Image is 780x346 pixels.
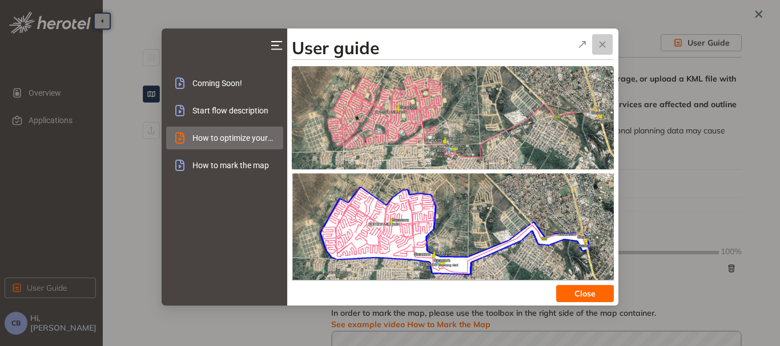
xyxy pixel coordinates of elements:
[574,287,596,300] span: Close
[192,99,274,122] span: Start flow description
[192,72,274,95] span: Coming Soon!
[556,285,614,302] button: Close
[292,66,614,286] img: upload-details-03.png
[292,38,614,58] h3: User guide
[192,127,274,149] span: How to optimize your project geometry
[192,154,274,177] span: How to mark the map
